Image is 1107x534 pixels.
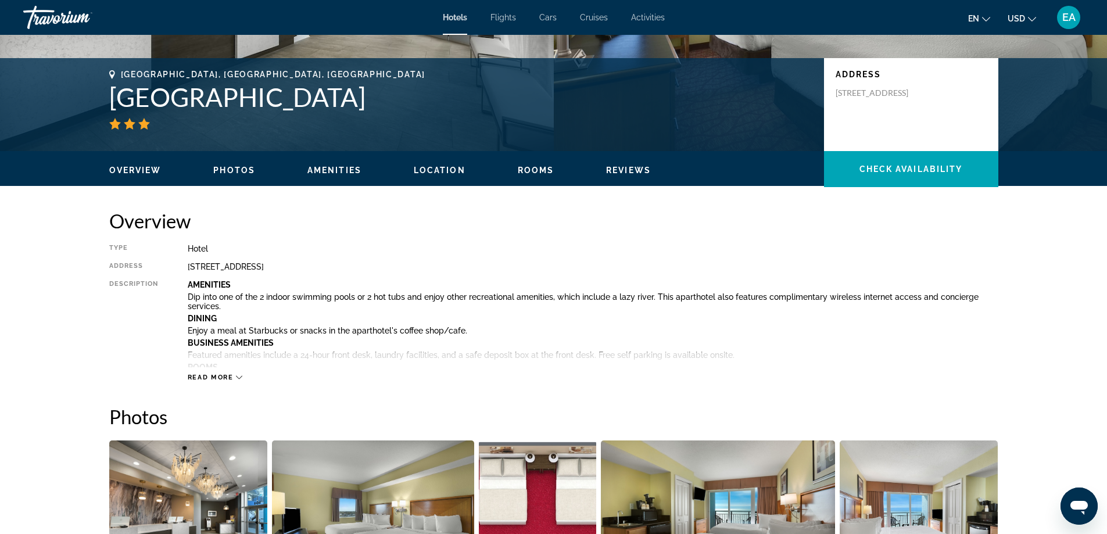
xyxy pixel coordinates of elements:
[109,82,812,112] h1: [GEOGRAPHIC_DATA]
[580,13,608,22] a: Cruises
[188,262,998,271] div: [STREET_ADDRESS]
[109,209,998,232] h2: Overview
[606,166,651,175] span: Reviews
[836,70,987,79] p: Address
[836,88,929,98] p: [STREET_ADDRESS]
[109,405,998,428] h2: Photos
[109,280,159,367] div: Description
[968,14,979,23] span: en
[824,151,998,187] button: Check Availability
[490,13,516,22] a: Flights
[518,166,554,175] span: Rooms
[188,280,231,289] b: Amenities
[1008,10,1036,27] button: Change currency
[109,244,159,253] div: Type
[443,13,467,22] a: Hotels
[188,244,998,253] div: Hotel
[539,13,557,22] a: Cars
[109,165,162,175] button: Overview
[307,166,361,175] span: Amenities
[414,165,465,175] button: Location
[1008,14,1025,23] span: USD
[1061,488,1098,525] iframe: Button to launch messaging window
[188,338,274,347] b: Business Amenities
[23,2,139,33] a: Travorium
[188,326,998,335] p: Enjoy a meal at Starbucks or snacks in the aparthotel's coffee shop/cafe.
[414,166,465,175] span: Location
[109,262,159,271] div: Address
[606,165,651,175] button: Reviews
[109,166,162,175] span: Overview
[307,165,361,175] button: Amenities
[968,10,990,27] button: Change language
[1062,12,1076,23] span: EA
[1054,5,1084,30] button: User Menu
[188,292,998,311] p: Dip into one of the 2 indoor swimming pools or 2 hot tubs and enjoy other recreational amenities,...
[859,164,963,174] span: Check Availability
[213,166,255,175] span: Photos
[518,165,554,175] button: Rooms
[188,373,243,382] button: Read more
[188,314,217,323] b: Dining
[121,70,425,79] span: [GEOGRAPHIC_DATA], [GEOGRAPHIC_DATA], [GEOGRAPHIC_DATA]
[213,165,255,175] button: Photos
[631,13,665,22] a: Activities
[188,374,234,381] span: Read more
